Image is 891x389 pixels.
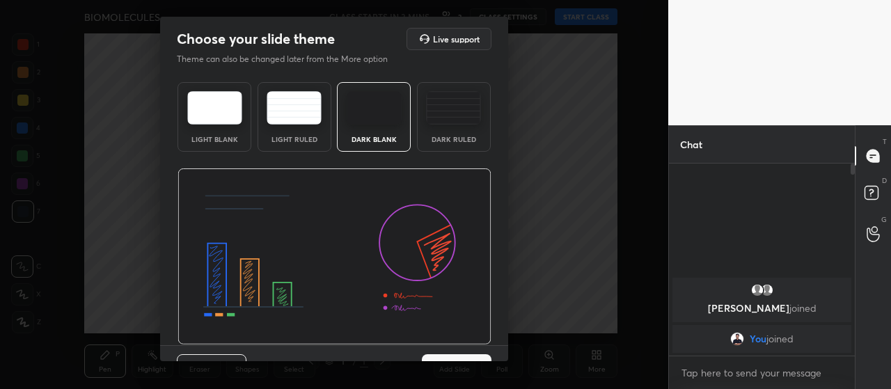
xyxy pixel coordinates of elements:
[267,91,322,125] img: lightRuledTheme.5fabf969.svg
[347,91,402,125] img: darkTheme.f0cc69e5.svg
[760,283,774,297] img: default.png
[433,35,480,43] h5: Live support
[766,333,794,344] span: joined
[789,301,817,315] span: joined
[187,136,242,143] div: Light Blank
[730,332,744,346] img: c9bf78d67bb745bc84438c2db92f5989.jpg
[426,91,481,125] img: darkRuledTheme.de295e13.svg
[750,283,764,297] img: default.png
[882,175,887,186] p: D
[422,354,491,382] button: Next
[881,214,887,225] p: G
[346,136,402,143] div: Dark Blank
[669,126,713,163] p: Chat
[177,30,335,48] h2: Choose your slide theme
[178,168,491,345] img: darkThemeBanner.d06ce4a2.svg
[177,53,402,65] p: Theme can also be changed later from the More option
[267,136,322,143] div: Light Ruled
[325,360,331,375] h4: 3
[669,275,855,356] div: grid
[750,333,766,344] span: You
[332,360,336,375] h4: /
[883,136,887,147] p: T
[426,136,482,143] div: Dark Ruled
[681,303,843,314] p: [PERSON_NAME]
[338,360,343,375] h4: 4
[187,91,242,125] img: lightTheme.e5ed3b09.svg
[177,354,246,382] button: Previous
